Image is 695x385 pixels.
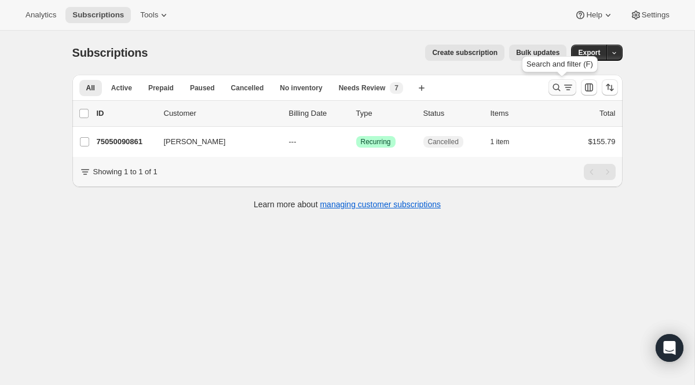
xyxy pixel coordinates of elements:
span: Bulk updates [516,48,559,57]
span: Cancelled [231,83,264,93]
span: Recurring [361,137,391,146]
p: ID [97,108,155,119]
span: Settings [642,10,670,20]
p: Showing 1 to 1 of 1 [93,166,158,178]
span: Export [578,48,600,57]
span: Tools [140,10,158,20]
span: 1 item [491,137,510,146]
span: Create subscription [432,48,498,57]
button: Export [571,45,607,61]
span: Prepaid [148,83,174,93]
p: Learn more about [254,199,441,210]
div: 75050090861[PERSON_NAME]---SuccessRecurringCancelled1 item$155.79 [97,134,616,150]
p: 75050090861 [97,136,155,148]
div: Type [356,108,414,119]
p: Customer [164,108,280,119]
span: Active [111,83,132,93]
a: managing customer subscriptions [320,200,441,209]
span: All [86,83,95,93]
button: Settings [623,7,676,23]
div: Open Intercom Messenger [656,334,683,362]
span: Subscriptions [72,46,148,59]
span: Cancelled [428,137,459,146]
span: Paused [190,83,215,93]
div: Items [491,108,548,119]
button: Bulk updates [509,45,566,61]
nav: Pagination [584,164,616,180]
p: Status [423,108,481,119]
span: Analytics [25,10,56,20]
span: No inventory [280,83,322,93]
button: Analytics [19,7,63,23]
div: IDCustomerBilling DateTypeStatusItemsTotal [97,108,616,119]
span: Needs Review [339,83,386,93]
button: [PERSON_NAME] [157,133,273,151]
span: Subscriptions [72,10,124,20]
button: Sort the results [602,79,618,96]
button: Tools [133,7,177,23]
button: 1 item [491,134,522,150]
span: $155.79 [588,137,616,146]
button: Create subscription [425,45,504,61]
button: Customize table column order and visibility [581,79,597,96]
p: Billing Date [289,108,347,119]
button: Subscriptions [65,7,131,23]
button: Create new view [412,80,431,96]
button: Help [568,7,620,23]
button: Search and filter results [548,79,576,96]
p: Total [599,108,615,119]
span: Help [586,10,602,20]
span: 7 [394,83,398,93]
span: [PERSON_NAME] [164,136,226,148]
span: --- [289,137,297,146]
